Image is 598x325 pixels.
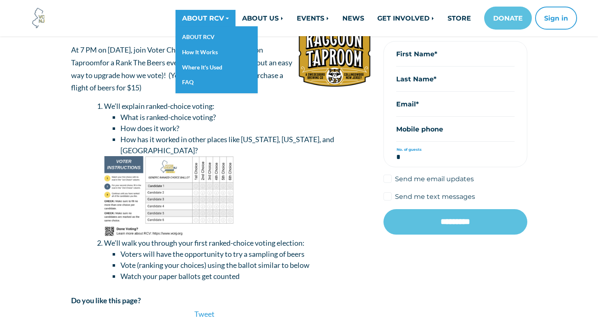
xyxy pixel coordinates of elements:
a: Where It's Used [175,60,258,75]
a: GET INVOLVED [371,10,441,26]
a: STORE [441,10,478,26]
a: ABOUT RCV [175,10,236,26]
li: We’ll walk you through your first ranked-choice voting election: [104,237,371,282]
li: How does it work? [120,123,371,134]
img: Generic_Ballot_Image.jpg [104,156,234,237]
label: Send me email updates [395,174,474,184]
li: How has it worked in other places like [US_STATE], [US_STATE], and [GEOGRAPHIC_DATA]? [120,134,371,156]
a: NEWS [336,10,371,26]
img: silologo1.png [298,25,371,88]
div: ABOUT RCV [175,26,258,93]
a: EVENTS [290,10,336,26]
a: How It Works [175,45,258,60]
li: What is ranked-choice voting? [120,112,371,123]
p: At 7 PM on [DATE], join Voter Choice [US_STATE] at for a Rank The Beers event (while also learnin... [71,44,371,94]
li: Vote (ranking your choices) using the ballot similar to below [120,260,371,271]
a: DONATE [484,7,532,30]
a: FAQ [175,75,258,90]
li: Voters will have the opportunity to try a sampling of beers [120,249,371,260]
nav: Main navigation [123,7,577,30]
iframe: fb:like Facebook Social Plugin [71,311,194,320]
li: Watch your paper ballots get counted [120,271,371,282]
a: ABOUT US [236,10,290,26]
strong: Do you like this page? [71,296,141,305]
a: Tweet [194,309,215,318]
label: Send me text messages [395,191,475,201]
a: ABOUT RCV [175,30,258,45]
li: We’ll explain ranked-choice voting: [104,101,371,237]
button: Sign in or sign up [535,7,577,30]
span: Raccoon Taproom [71,45,263,67]
img: Voter Choice NJ [28,7,50,29]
